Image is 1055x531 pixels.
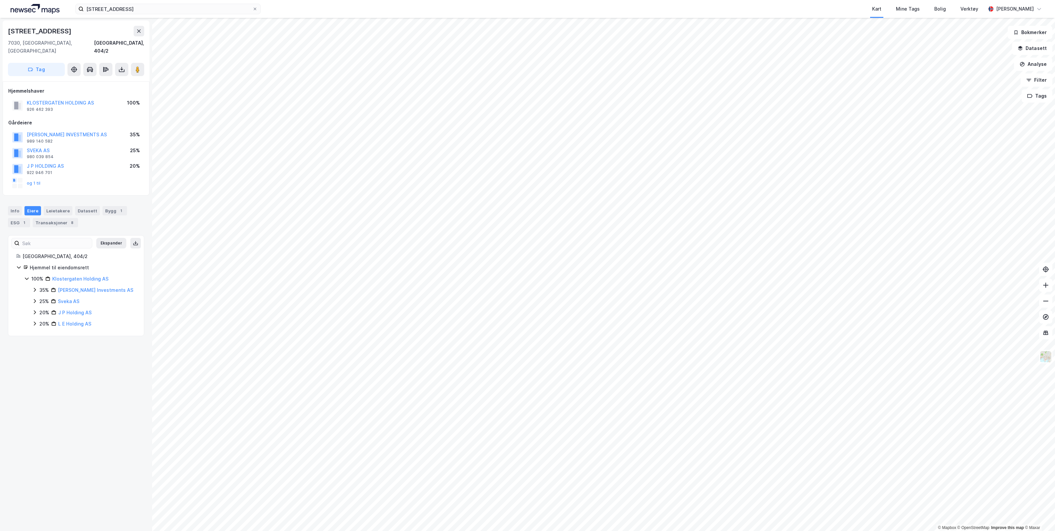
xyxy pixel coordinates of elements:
div: Kart [872,5,881,13]
div: [GEOGRAPHIC_DATA], 404/2 [94,39,144,55]
div: Transaksjoner [33,218,78,227]
div: 1 [21,219,27,226]
iframe: Chat Widget [1022,499,1055,531]
div: Datasett [75,206,100,215]
a: Klostergaten Holding AS [52,276,108,282]
img: logo.a4113a55bc3d86da70a041830d287a7e.svg [11,4,60,14]
div: 20% [39,320,49,328]
div: 35% [130,131,140,139]
div: 926 462 393 [27,107,53,112]
div: [PERSON_NAME] [996,5,1034,13]
button: Datasett [1012,42,1052,55]
button: Bokmerker [1008,26,1052,39]
button: Tag [8,63,65,76]
input: Søk på adresse, matrikkel, gårdeiere, leietakere eller personer [84,4,252,14]
div: Eiere [24,206,41,215]
div: ESG [8,218,30,227]
div: 989 140 582 [27,139,53,144]
a: J P Holding AS [58,310,92,315]
div: Mine Tags [896,5,920,13]
div: 100% [127,99,140,107]
div: Hjemmel til eiendomsrett [30,264,136,272]
div: 1 [118,207,124,214]
div: Gårdeiere [8,119,144,127]
input: Søk [20,238,92,248]
div: Bygg [103,206,127,215]
div: 20% [39,309,49,317]
div: 100% [31,275,43,283]
div: 8 [69,219,75,226]
div: Hjemmelshaver [8,87,144,95]
div: Bolig [934,5,946,13]
button: Filter [1021,73,1052,87]
div: 7030, [GEOGRAPHIC_DATA], [GEOGRAPHIC_DATA] [8,39,94,55]
div: 922 946 701 [27,170,52,175]
a: Sveka AS [58,298,79,304]
div: 20% [130,162,140,170]
div: [STREET_ADDRESS] [8,26,73,36]
img: Z [1039,350,1052,363]
button: Tags [1022,89,1052,103]
div: 25% [130,147,140,155]
button: Analyse [1014,58,1052,71]
div: Leietakere [44,206,72,215]
div: 980 039 854 [27,154,54,159]
a: OpenStreetMap [957,525,990,530]
div: Info [8,206,22,215]
div: Verktøy [960,5,978,13]
a: Improve this map [991,525,1024,530]
a: [PERSON_NAME] Investments AS [58,287,133,293]
a: Mapbox [938,525,956,530]
div: 25% [39,297,49,305]
div: 35% [39,286,49,294]
a: L E Holding AS [58,321,91,327]
div: [GEOGRAPHIC_DATA], 404/2 [22,252,136,260]
button: Ekspander [96,238,126,248]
